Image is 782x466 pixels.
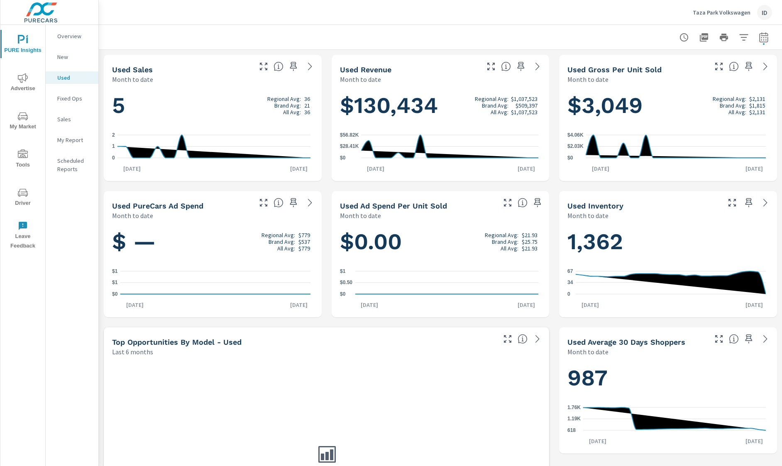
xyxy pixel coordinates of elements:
[712,332,726,346] button: Make Fullscreen
[274,102,301,109] p: Brand Avg:
[749,102,765,109] p: $1,815
[522,238,538,245] p: $25.75
[713,96,746,102] p: Regional Avg:
[567,211,608,221] p: Month to date
[720,102,746,109] p: Brand Avg:
[304,96,310,102] p: 36
[501,332,514,346] button: Make Fullscreen
[3,150,43,170] span: Tools
[583,437,612,445] p: [DATE]
[261,232,295,238] p: Regional Avg:
[567,65,662,74] h5: Used Gross Per Unit Sold
[304,102,310,109] p: 21
[3,73,43,93] span: Advertise
[355,301,384,309] p: [DATE]
[749,109,765,115] p: $2,131
[112,228,313,256] h1: $ —
[501,196,514,209] button: Make Fullscreen
[298,232,310,238] p: $779
[112,201,203,210] h5: Used PureCars Ad Spend
[531,332,544,346] a: See more details in report
[112,291,118,297] text: $0
[755,29,772,46] button: Select Date Range
[257,196,270,209] button: Make Fullscreen
[46,71,98,84] div: Used
[491,109,508,115] p: All Avg:
[112,91,313,120] h1: 5
[516,102,538,109] p: $509,397
[57,136,92,144] p: My Report
[340,144,359,150] text: $28.41K
[46,134,98,146] div: My Report
[112,338,242,346] h5: Top Opportunities by Model - Used
[475,96,508,102] p: Regional Avg:
[340,280,352,286] text: $0.50
[522,232,538,238] p: $21.93
[361,164,390,173] p: [DATE]
[46,113,98,125] div: Sales
[740,164,769,173] p: [DATE]
[757,5,772,20] div: ID
[277,245,295,252] p: All Avg:
[712,60,726,73] button: Make Fullscreen
[3,188,43,208] span: Driver
[298,238,310,245] p: $537
[501,245,518,252] p: All Avg:
[742,60,755,73] span: Save this to your personalized report
[3,111,43,132] span: My Market
[304,109,310,115] p: 36
[567,268,573,274] text: 67
[112,211,153,221] p: Month to date
[567,427,576,433] text: 618
[586,164,615,173] p: [DATE]
[57,53,92,61] p: New
[567,144,584,150] text: $2.03K
[0,25,45,254] div: nav menu
[112,268,118,274] text: $1
[112,132,115,138] text: 2
[522,245,538,252] p: $21.93
[531,196,544,209] span: Save this to your personalized report
[567,347,608,357] p: Month to date
[46,92,98,105] div: Fixed Ops
[742,196,755,209] span: Save this to your personalized report
[492,238,518,245] p: Brand Avg:
[46,30,98,42] div: Overview
[57,32,92,40] p: Overview
[57,115,92,123] p: Sales
[567,228,769,256] h1: 1,362
[57,94,92,103] p: Fixed Ops
[567,132,584,138] text: $4.06K
[340,132,359,138] text: $56.82K
[340,211,381,221] p: Month to date
[3,221,43,251] span: Leave Feedback
[303,60,317,73] a: See more details in report
[274,198,283,208] span: Total cost of media for all PureCars channels for the selected dealership group over the selected...
[287,196,300,209] span: Save this to your personalized report
[512,164,541,173] p: [DATE]
[269,238,295,245] p: Brand Avg:
[759,60,772,73] a: See more details in report
[298,245,310,252] p: $779
[112,65,153,74] h5: Used Sales
[742,332,755,346] span: Save this to your personalized report
[749,96,765,102] p: $2,131
[567,280,573,285] text: 34
[567,74,608,84] p: Month to date
[482,102,508,109] p: Brand Avg:
[512,301,541,309] p: [DATE]
[501,61,511,71] span: Total sales revenue over the selected date range. [Source: This data is sourced from the dealer’s...
[340,268,346,274] text: $1
[514,60,528,73] span: Save this to your personalized report
[736,29,752,46] button: Apply Filters
[518,334,528,344] span: Find the biggest opportunities within your model lineup by seeing how each model is selling in yo...
[340,74,381,84] p: Month to date
[716,29,732,46] button: Print Report
[3,35,43,55] span: PURE Insights
[340,291,346,297] text: $0
[283,109,301,115] p: All Avg:
[693,9,750,16] p: Taza Park Volkswagen
[567,201,623,210] h5: Used Inventory
[511,109,538,115] p: $1,037,523
[112,74,153,84] p: Month to date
